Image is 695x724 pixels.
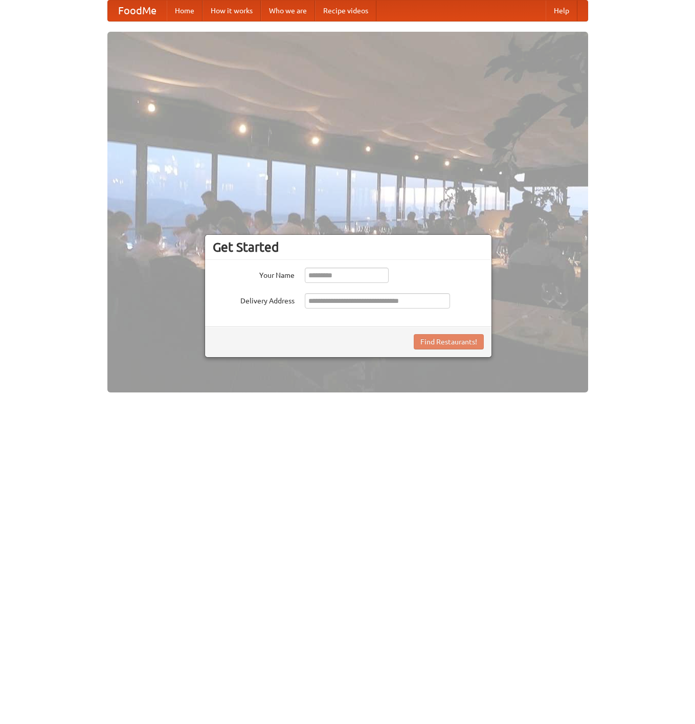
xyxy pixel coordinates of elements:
[213,293,295,306] label: Delivery Address
[213,239,484,255] h3: Get Started
[315,1,376,21] a: Recipe videos
[546,1,577,21] a: Help
[203,1,261,21] a: How it works
[414,334,484,349] button: Find Restaurants!
[261,1,315,21] a: Who we are
[167,1,203,21] a: Home
[213,268,295,280] label: Your Name
[108,1,167,21] a: FoodMe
